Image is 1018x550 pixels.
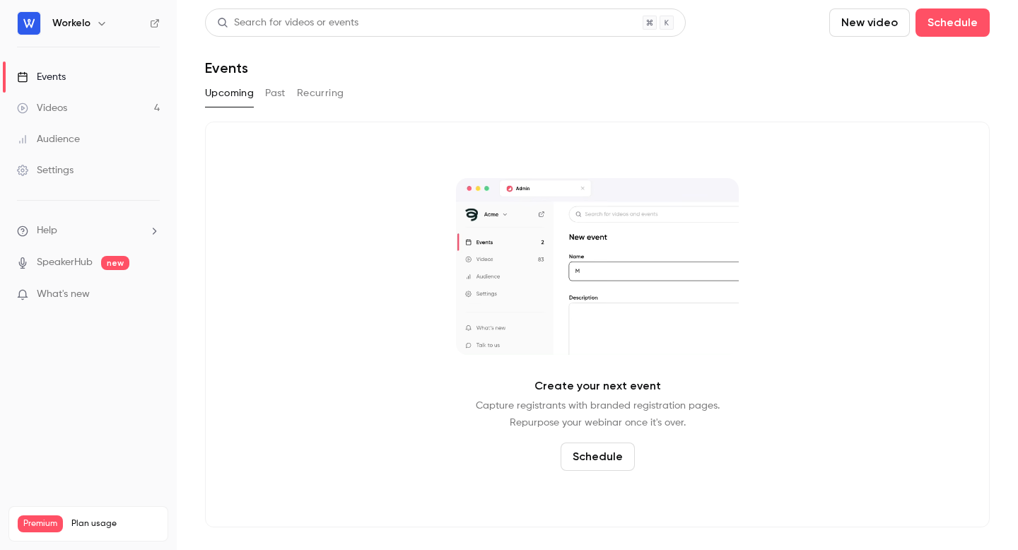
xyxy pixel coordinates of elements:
[561,443,635,471] button: Schedule
[71,518,159,529] span: Plan usage
[17,101,67,115] div: Videos
[297,82,344,105] button: Recurring
[829,8,910,37] button: New video
[18,515,63,532] span: Premium
[37,287,90,302] span: What's new
[17,223,160,238] li: help-dropdown-opener
[217,16,358,30] div: Search for videos or events
[205,82,254,105] button: Upcoming
[534,378,661,394] p: Create your next event
[17,70,66,84] div: Events
[37,223,57,238] span: Help
[17,163,74,177] div: Settings
[476,397,720,431] p: Capture registrants with branded registration pages. Repurpose your webinar once it's over.
[915,8,990,37] button: Schedule
[18,12,40,35] img: Workelo
[205,59,248,76] h1: Events
[37,255,93,270] a: SpeakerHub
[101,256,129,270] span: new
[265,82,286,105] button: Past
[52,16,90,30] h6: Workelo
[17,132,80,146] div: Audience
